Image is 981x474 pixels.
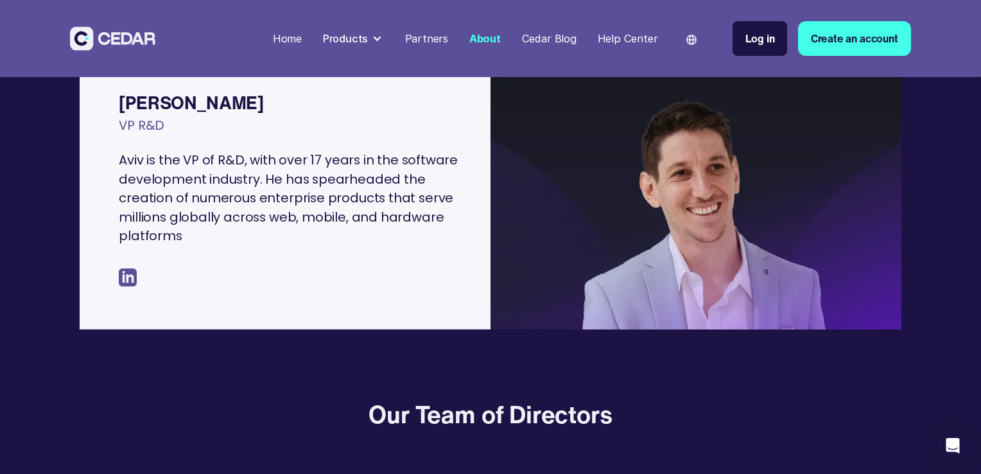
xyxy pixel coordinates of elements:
iframe: Intercom live chat [937,430,968,461]
a: Create an account [798,21,911,57]
img: world icon [686,35,697,45]
a: Home [268,24,308,53]
a: Log in [733,21,787,57]
a: About [464,24,506,53]
div: [PERSON_NAME] [119,90,464,116]
div: Cedar Blog [522,31,577,47]
a: Cedar Blog [516,24,582,53]
div: Home [273,31,302,47]
div: VP R&D [119,116,464,151]
div: About [469,31,501,47]
div: Products [318,26,389,52]
div: Products [323,31,369,47]
a: Help Center [592,24,663,53]
div: Partners [405,31,449,47]
a: Partners [399,24,453,53]
div: Help Center [598,31,658,47]
h4: Our Team of Directors [369,398,612,432]
div: Log in [745,31,774,47]
p: Aviv is the VP of R&D, with over 17 years in the software development industry. He has spearheade... [119,151,464,245]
